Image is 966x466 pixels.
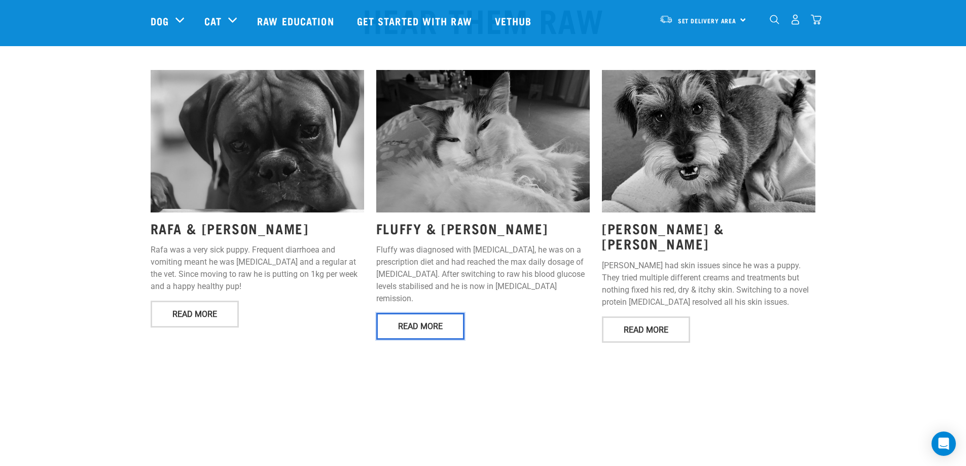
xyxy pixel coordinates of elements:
[790,14,801,25] img: user.png
[770,15,779,24] img: home-icon-1@2x.png
[678,19,737,22] span: Set Delivery Area
[204,13,222,28] a: Cat
[932,432,956,456] div: Open Intercom Messenger
[151,301,239,327] a: Read More
[376,221,590,236] h3: FLUFFY & [PERSON_NAME]
[151,244,364,293] p: Rafa was a very sick puppy. Frequent diarrhoea and vomiting meant he was [MEDICAL_DATA] and a reg...
[485,1,545,41] a: Vethub
[151,221,364,236] h3: RAFA & [PERSON_NAME]
[811,14,821,25] img: home-icon@2x.png
[376,244,590,305] p: Fluffy was diagnosed with [MEDICAL_DATA], he was on a prescription diet and had reached the max d...
[347,1,485,41] a: Get started with Raw
[602,260,815,308] p: [PERSON_NAME] had skin issues since he was a puppy. They tried multiple different creams and trea...
[602,221,815,252] h3: [PERSON_NAME] & [PERSON_NAME]
[602,70,815,212] img: 269881260 444582443780960 8214543412923568303 n 1 1
[376,70,590,212] img: RAW STORIES 1 1
[659,15,673,24] img: van-moving.png
[247,1,346,41] a: Raw Education
[151,13,169,28] a: Dog
[151,70,364,212] img: RAW STORIES 18 1
[376,313,464,339] a: Read More
[602,316,690,343] a: Read More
